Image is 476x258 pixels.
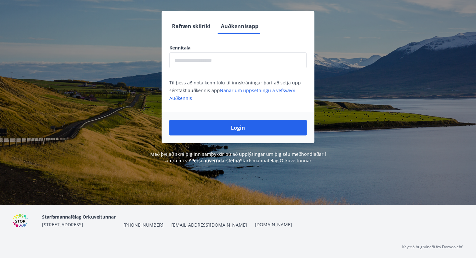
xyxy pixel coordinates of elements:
label: Kennitala [169,45,307,51]
p: Keyrt á hugbúnaði frá Dorado ehf. [402,244,463,250]
a: Persónuverndarstefna [191,157,240,164]
a: Nánar um uppsetningu á vefsvæði Auðkennis [169,87,295,101]
img: 6gDcfMXiVBXXG0H6U6eM60D7nPrsl9g1x4qDF8XG.png [13,214,37,228]
button: Auðkennisapp [218,18,261,34]
span: Til þess að nota kennitölu til innskráningar þarf að setja upp sérstakt auðkennis app [169,80,301,101]
span: [STREET_ADDRESS] [42,221,83,228]
a: [DOMAIN_NAME] [255,221,292,228]
button: Login [169,120,307,135]
span: [EMAIL_ADDRESS][DOMAIN_NAME] [171,222,247,228]
button: Rafræn skilríki [169,18,213,34]
span: [PHONE_NUMBER] [123,222,164,228]
span: Starfsmannafélag Orkuveitunnar [42,214,116,220]
span: Með því að skrá þig inn samþykkir þú að upplýsingar um þig séu meðhöndlaðar í samræmi við Starfsm... [150,151,326,164]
